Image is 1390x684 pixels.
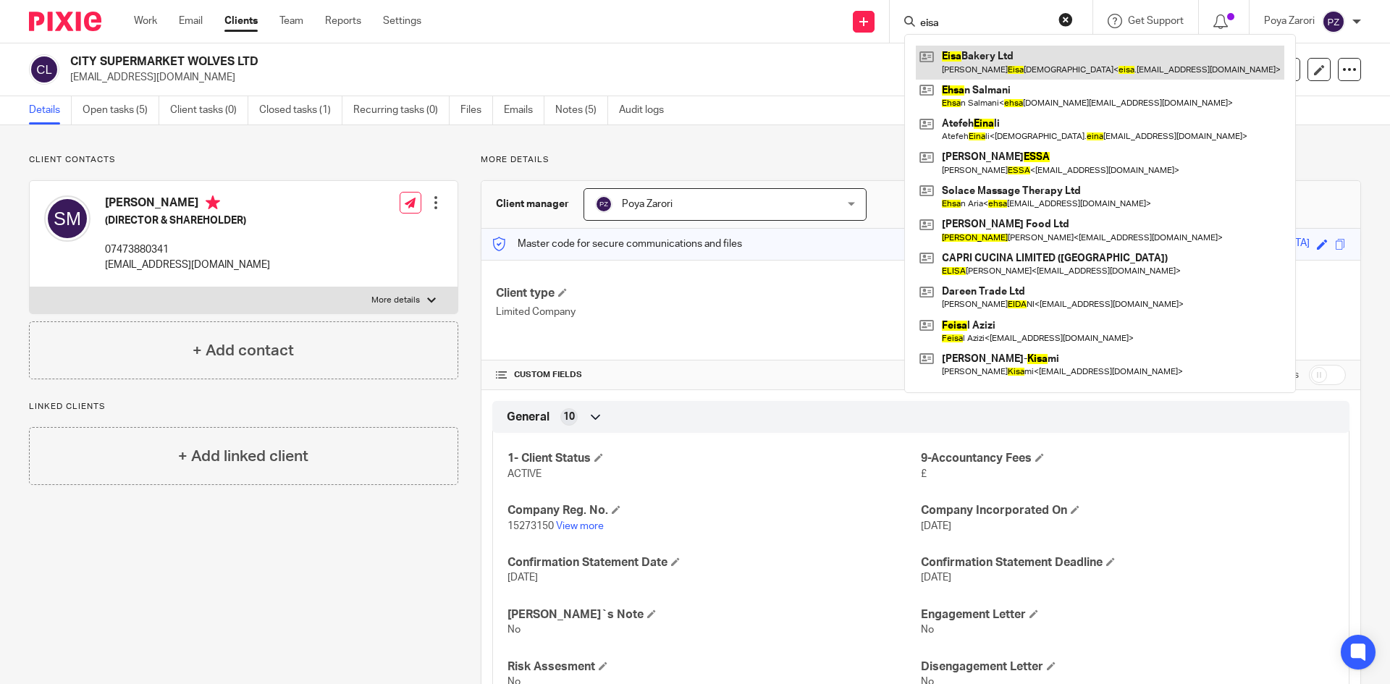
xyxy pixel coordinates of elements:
h4: [PERSON_NAME] [105,195,270,214]
span: [DATE] [507,573,538,583]
h5: (DIRECTOR & SHAREHOLDER) [105,214,270,228]
span: Poya Zarori [622,199,673,209]
h4: Confirmation Statement Date [507,555,921,570]
p: Client contacts [29,154,458,166]
i: Primary [206,195,220,210]
a: Closed tasks (1) [259,96,342,124]
img: svg%3E [595,195,612,213]
h4: Client type [496,286,921,301]
a: Emails [504,96,544,124]
h3: Client manager [496,197,569,211]
h4: Confirmation Statement Deadline [921,555,1334,570]
span: General [507,410,549,425]
a: Details [29,96,72,124]
span: No [921,625,934,635]
a: Notes (5) [555,96,608,124]
img: svg%3E [29,54,59,85]
img: svg%3E [44,195,90,242]
h4: 9-Accountancy Fees [921,451,1334,466]
img: svg%3E [1322,10,1345,33]
a: View more [556,521,604,531]
a: Recurring tasks (0) [353,96,450,124]
h4: + Add linked client [178,445,308,468]
h4: Company Reg. No. [507,503,921,518]
span: 10 [563,410,575,424]
p: More details [481,154,1361,166]
p: 07473880341 [105,242,270,257]
a: Work [134,14,157,28]
a: Email [179,14,203,28]
h2: CITY SUPERMARKET WOLVES LTD [70,54,945,69]
span: [DATE] [921,573,951,583]
h4: + Add contact [193,339,294,362]
h4: CUSTOM FIELDS [496,369,921,381]
span: No [507,625,521,635]
p: [EMAIL_ADDRESS][DOMAIN_NAME] [70,70,1164,85]
span: 15273150 [507,521,554,531]
span: ACTIVE [507,469,542,479]
h4: 1- Client Status [507,451,921,466]
p: Linked clients [29,401,458,413]
button: Clear [1058,12,1073,27]
h4: Disengagement Letter [921,659,1334,675]
span: £ [921,469,927,479]
h4: Company Incorporated On [921,503,1334,518]
p: Poya Zarori [1264,14,1315,28]
a: Reports [325,14,361,28]
p: Master code for secure communications and files [492,237,742,251]
img: Pixie [29,12,101,31]
p: More details [371,295,420,306]
a: Clients [224,14,258,28]
a: Team [279,14,303,28]
h4: Engagement Letter [921,607,1334,622]
p: [EMAIL_ADDRESS][DOMAIN_NAME] [105,258,270,272]
span: [DATE] [921,521,951,531]
a: Settings [383,14,421,28]
a: Client tasks (0) [170,96,248,124]
a: Files [460,96,493,124]
p: Limited Company [496,305,921,319]
h4: [PERSON_NAME]`s Note [507,607,921,622]
span: Get Support [1128,16,1184,26]
input: Search [919,17,1049,30]
a: Open tasks (5) [83,96,159,124]
h4: Risk Assesment [507,659,921,675]
a: Audit logs [619,96,675,124]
